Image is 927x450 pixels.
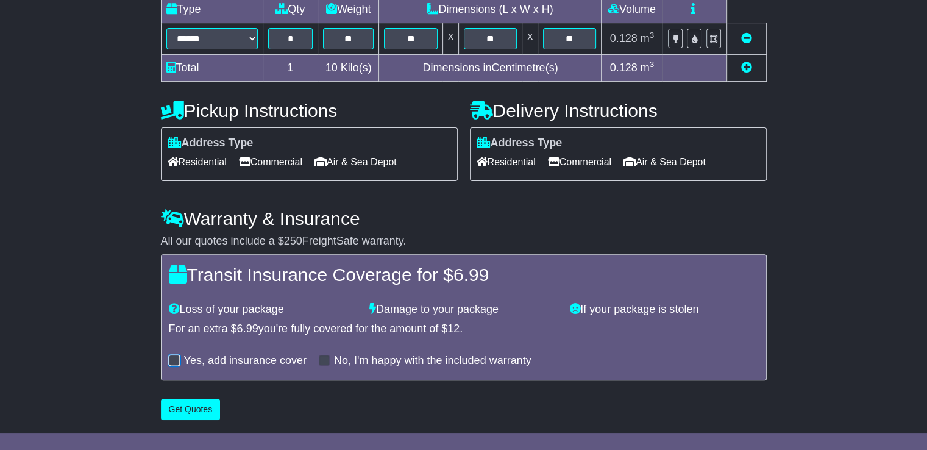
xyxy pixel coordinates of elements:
[163,303,363,316] div: Loss of your package
[318,54,379,81] td: Kilo(s)
[161,209,767,229] h4: Warranty & Insurance
[169,265,759,285] h4: Transit Insurance Coverage for $
[239,152,302,171] span: Commercial
[477,152,536,171] span: Residential
[650,30,655,40] sup: 3
[564,303,764,316] div: If your package is stolen
[184,354,307,368] label: Yes, add insurance cover
[284,235,302,247] span: 250
[379,54,602,81] td: Dimensions in Centimetre(s)
[741,32,752,45] a: Remove this item
[650,60,655,69] sup: 3
[641,62,655,74] span: m
[169,323,759,336] div: For an extra $ you're fully covered for the amount of $ .
[161,235,767,248] div: All our quotes include a $ FreightSafe warranty.
[168,137,254,150] label: Address Type
[161,399,221,420] button: Get Quotes
[237,323,258,335] span: 6.99
[168,152,227,171] span: Residential
[325,62,338,74] span: 10
[623,152,706,171] span: Air & Sea Depot
[641,32,655,45] span: m
[334,354,531,368] label: No, I'm happy with the included warranty
[314,152,397,171] span: Air & Sea Depot
[741,62,752,74] a: Add new item
[610,62,638,74] span: 0.128
[263,54,318,81] td: 1
[610,32,638,45] span: 0.128
[161,54,263,81] td: Total
[470,101,767,121] h4: Delivery Instructions
[161,101,458,121] h4: Pickup Instructions
[477,137,563,150] label: Address Type
[363,303,564,316] div: Damage to your package
[447,323,460,335] span: 12
[548,152,611,171] span: Commercial
[522,23,538,54] td: x
[442,23,458,54] td: x
[453,265,489,285] span: 6.99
